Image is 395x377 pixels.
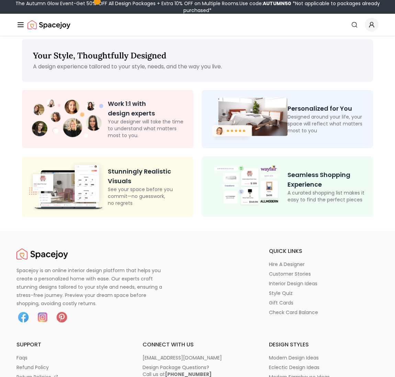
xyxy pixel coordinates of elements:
[269,309,379,316] a: check card balance
[269,270,379,277] a: customer stories
[16,354,27,361] p: faqs
[108,167,188,186] p: Stunningly Realistic Visuals
[269,341,379,349] h6: design styles
[108,118,188,139] p: Your designer will take the time to understand what matters most to you.
[269,299,293,306] p: gift cards
[269,309,318,316] p: check card balance
[16,266,170,308] p: Spacejoy is an online interior design platform that helps you create a personalized home with eas...
[16,310,30,324] img: Facebook icon
[287,113,368,134] p: Designed around your life, your space will reflect what matters most to you
[16,341,126,349] h6: support
[269,364,379,371] a: eclectic design ideas
[36,310,49,324] img: Instagram icon
[16,247,68,261] img: Spacejoy Logo
[27,97,108,142] img: Design Experts
[33,63,362,71] p: A design experience tailored to your style, needs, and the way you live.
[143,341,252,349] h6: connect with us
[108,99,188,118] p: Work 1:1 with design experts
[269,280,379,287] a: interior design ideas
[16,364,49,371] p: refund policy
[143,354,222,361] p: [EMAIL_ADDRESS][DOMAIN_NAME]
[108,186,188,207] p: See your space before you commit—no guesswork, no regrets
[269,364,319,371] p: eclectic design ideas
[16,354,126,361] a: faqs
[287,104,368,113] p: Personalized for You
[269,354,319,361] p: modern design ideas
[27,162,108,211] img: 3D Design
[207,96,287,143] img: Room Design
[269,290,379,297] a: style quiz
[269,261,305,268] p: hire a designer
[16,14,379,36] nav: Global
[269,270,311,277] p: customer stories
[269,247,379,255] h6: quick links
[269,290,293,297] p: style quiz
[27,18,70,32] a: Spacejoy
[287,189,368,203] p: A curated shopping list makes it easy to find the perfect pieces
[16,364,126,371] a: refund policy
[269,354,379,361] a: modern design ideas
[27,18,70,32] img: Spacejoy Logo
[207,164,287,209] img: Shop Design
[269,299,379,306] a: gift cards
[287,170,368,189] p: Seamless Shopping Experience
[143,354,252,361] a: [EMAIL_ADDRESS][DOMAIN_NAME]
[33,50,362,61] p: Your Style, Thoughtfully Designed
[55,310,69,324] img: Pinterest icon
[269,261,379,268] a: hire a designer
[16,247,68,261] a: Spacejoy
[269,280,317,287] p: interior design ideas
